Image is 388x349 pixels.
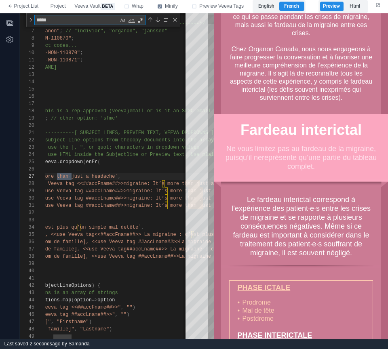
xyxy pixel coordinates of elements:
[23,293,28,301] div: •
[162,15,171,24] div: Find in Selection (⌥⌘L)
[20,238,34,246] div: 36
[71,36,74,41] span: ;
[60,28,63,34] span: ;
[172,17,178,23] div: Close (Escape)
[199,3,244,10] span: Preview Veeva Tags
[127,305,132,310] span: ""
[95,232,231,238] span: <<##accFname##>> La migraine : c’est plus qu’un
[20,217,34,224] div: 33
[22,312,115,317] span: "<<use Veeva tag ##accLname##>>"
[20,195,34,202] div: 30
[127,196,246,201] span: migraine: It’s more than just a headache`
[22,326,74,332] span: "[nom de famille]"
[97,159,100,165] span: (
[20,42,34,49] div: 9
[20,129,34,137] div: 21
[20,180,34,187] div: 28
[74,326,77,332] span: ,
[254,2,279,11] label: English
[20,326,34,333] div: 48
[179,254,325,259] span: La migraine : c’est plus qu’un simple mal de tête`
[27,13,34,27] div: Toggle Replace
[20,158,34,166] div: 25
[20,57,34,64] div: 11
[119,16,127,24] div: Match Case (⌥⌘C)
[92,283,95,288] span: )
[20,144,34,151] div: 23
[39,283,92,288] span: subjectLineOptions
[57,319,89,325] span: "Firstname"
[28,285,151,293] div: Prodrome
[115,312,118,317] span: ,
[20,86,34,93] div: 15
[8,109,166,125] div: Fardeau interictal
[23,285,28,293] div: •
[97,283,100,288] span: {
[71,297,74,303] span: (
[20,282,34,289] div: 42
[133,305,135,310] span: )
[8,131,166,158] div: Ne vous limitez pas au fardeau de la migraine, puisqu’il ne représente qu’une partie du tableau c...
[28,293,151,301] div: Mal de tête
[20,64,34,71] div: 12
[20,122,34,129] div: 20
[20,253,34,260] div: 38
[20,71,34,78] div: 13
[214,13,388,339] iframe: preview
[23,318,98,326] u: PHASE INTERICTALE
[127,203,246,208] span: migraine: It’s more than just a headache`
[20,27,34,35] div: 7
[22,305,121,310] span: "<<use Veeva tag <<##accFname##>>"
[97,297,115,303] span: option
[42,159,57,165] span: veeva
[51,3,66,10] span: Project
[36,50,80,56] span: "CA-NON-110870"
[279,2,304,11] label: French
[51,116,118,121] span: // other option: 'sfmc'
[80,50,83,56] span: ;
[60,159,83,165] span: dropdown
[20,166,34,173] div: 26
[121,312,127,317] span: ""
[137,16,145,24] div: Use Regular Expression (⌥⌘R)
[35,15,118,25] textarea: Find
[20,115,34,122] div: 19
[127,152,249,158] span: line or Preview text. Use plain text only.
[63,297,72,303] span: map
[147,17,153,23] div: Previous Match (⇧Enter)
[15,182,159,244] div: Le fardeau interictal correspond à l’expérience des patient·e·s entre les crises de migraine et s...
[101,3,115,10] span: beta
[129,108,272,114] span: email or is it an SFMC email (0 or 1) as the inde
[27,36,71,41] span: "CA-NON-110870"
[57,159,59,165] span: .
[128,16,136,24] div: Match Whole Word (⌥⌘W)
[68,174,71,179] span: ·
[20,275,34,282] div: 41
[20,289,34,296] div: 43
[80,326,109,332] span: "Lastname"
[23,270,76,278] u: PHASE ICTALE
[28,301,151,309] div: Postdrome
[20,260,34,267] div: 39
[20,137,34,144] div: 22
[20,202,34,209] div: 31
[320,2,343,11] label: Preview
[39,254,179,259] span: [nom de famille], <<use Veeva tag ##accLname##>>
[20,318,34,326] div: 47
[20,224,34,231] div: 34
[89,319,92,325] span: )
[20,35,34,42] div: 8
[36,57,80,63] span: "CA-NON-110871"
[124,181,243,187] span: migraine: It’s more than just a headache`
[129,21,205,27] span: ------------------------*/
[92,297,97,303] span: =>
[83,159,86,165] span: (
[20,173,34,180] div: 27
[20,187,34,195] div: 29
[179,239,325,245] span: La migraine : c’est plus qu’un simple mal de tête`
[39,239,179,245] span: [nom de famille], <<use Veeva tag ##accLname##>>
[154,17,161,23] div: Next Match (Enter)
[129,145,199,150] span: cters in dropdown values
[127,225,141,230] span: tête`
[129,137,272,143] span: copy documents into the array values below for EN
